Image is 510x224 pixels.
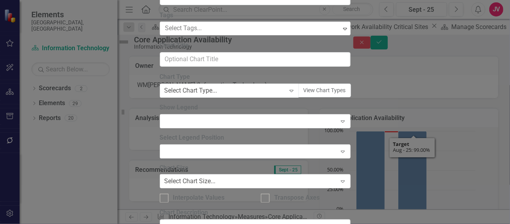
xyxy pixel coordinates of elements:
label: Chart Type [160,73,351,82]
div: Transpose Axes [274,193,320,202]
div: Select Chart Size... [165,177,216,186]
div: Select Chart Type... [165,86,217,95]
label: Select Legend Position [160,133,351,142]
label: Chart Title [160,41,351,50]
label: Chart Size [160,164,351,173]
label: Tags [160,11,351,20]
button: View Chart Types [298,84,351,97]
div: Interpolate Values [173,193,225,202]
label: Chart Description [160,208,351,217]
label: Show Legend [160,103,351,112]
input: Optional Chart Title [160,52,351,67]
